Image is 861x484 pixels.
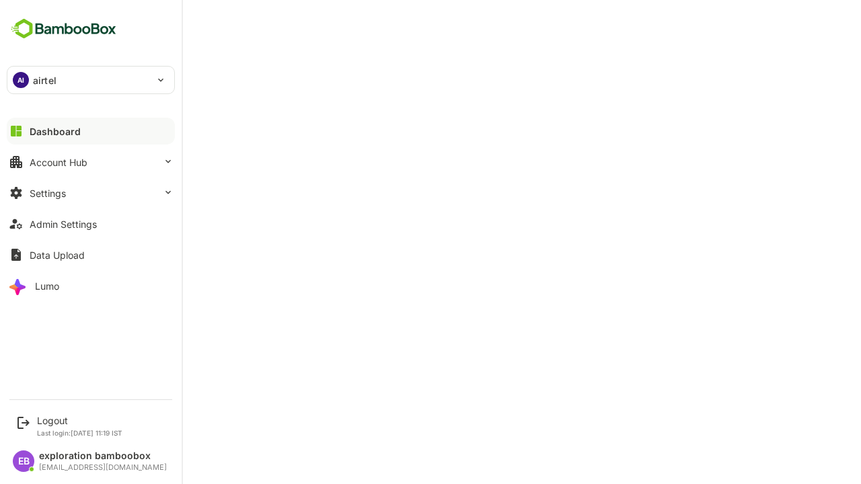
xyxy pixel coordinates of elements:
div: [EMAIL_ADDRESS][DOMAIN_NAME] [39,463,167,472]
p: airtel [33,73,57,87]
button: Data Upload [7,241,175,268]
button: Lumo [7,272,175,299]
div: Logout [37,415,122,426]
div: Data Upload [30,249,85,261]
div: Admin Settings [30,218,97,230]
div: Lumo [35,280,59,292]
div: AIairtel [7,67,174,93]
button: Dashboard [7,118,175,145]
div: AI [13,72,29,88]
div: Account Hub [30,157,87,168]
div: exploration bamboobox [39,450,167,462]
button: Settings [7,179,175,206]
div: Settings [30,188,66,199]
button: Admin Settings [7,210,175,237]
div: EB [13,450,34,472]
p: Last login: [DATE] 11:19 IST [37,429,122,437]
img: BambooboxFullLogoMark.5f36c76dfaba33ec1ec1367b70bb1252.svg [7,16,120,42]
div: Dashboard [30,126,81,137]
button: Account Hub [7,149,175,175]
